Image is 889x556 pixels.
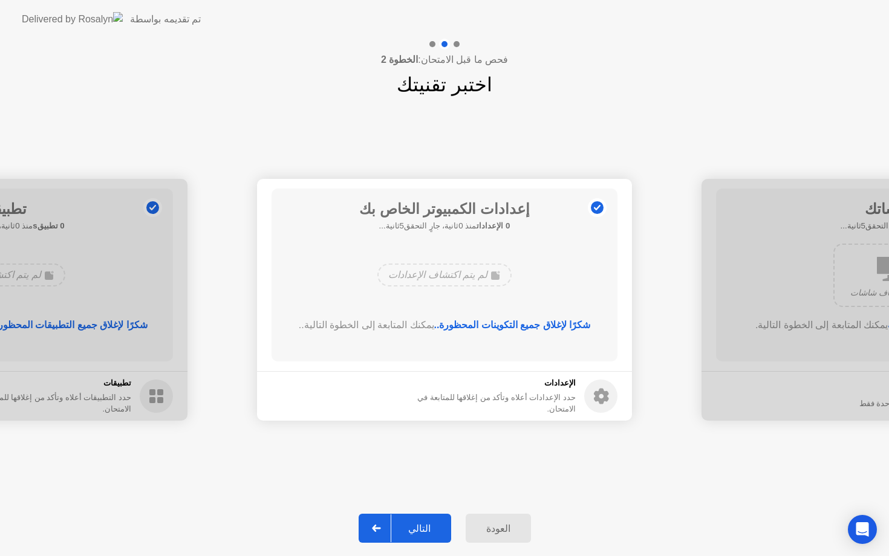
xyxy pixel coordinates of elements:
[391,523,448,534] div: التالي
[359,514,451,543] button: التالي
[381,53,508,67] h4: فحص ما قبل الامتحان:
[377,263,511,286] div: لم يتم اكتشاف الإعدادات
[130,12,201,27] div: تم تقديمه بواسطة
[434,320,591,330] b: شكرًا لإغلاق جميع التكوينات المحظورة..
[477,221,510,230] b: 0 الإعدادات
[381,54,418,65] b: الخطوة 2
[359,220,530,232] h5: منذ 0ثانية، جارٍ التحقق5ثانية...
[289,318,601,332] div: يمكنك المتابعة إلى الخطوة التالية..
[397,70,492,99] h1: اختبر تقنيتك
[848,515,877,544] div: Open Intercom Messenger
[469,523,527,534] div: العودة
[392,392,576,415] div: حدد الإعدادات أعلاه وتأكد من إغلاقها للمتابعة في الامتحان.
[392,377,576,389] h5: الإعدادات
[466,514,531,543] button: العودة
[359,198,530,220] h1: إعدادات الكمبيوتر الخاص بك
[22,12,123,26] img: Delivered by Rosalyn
